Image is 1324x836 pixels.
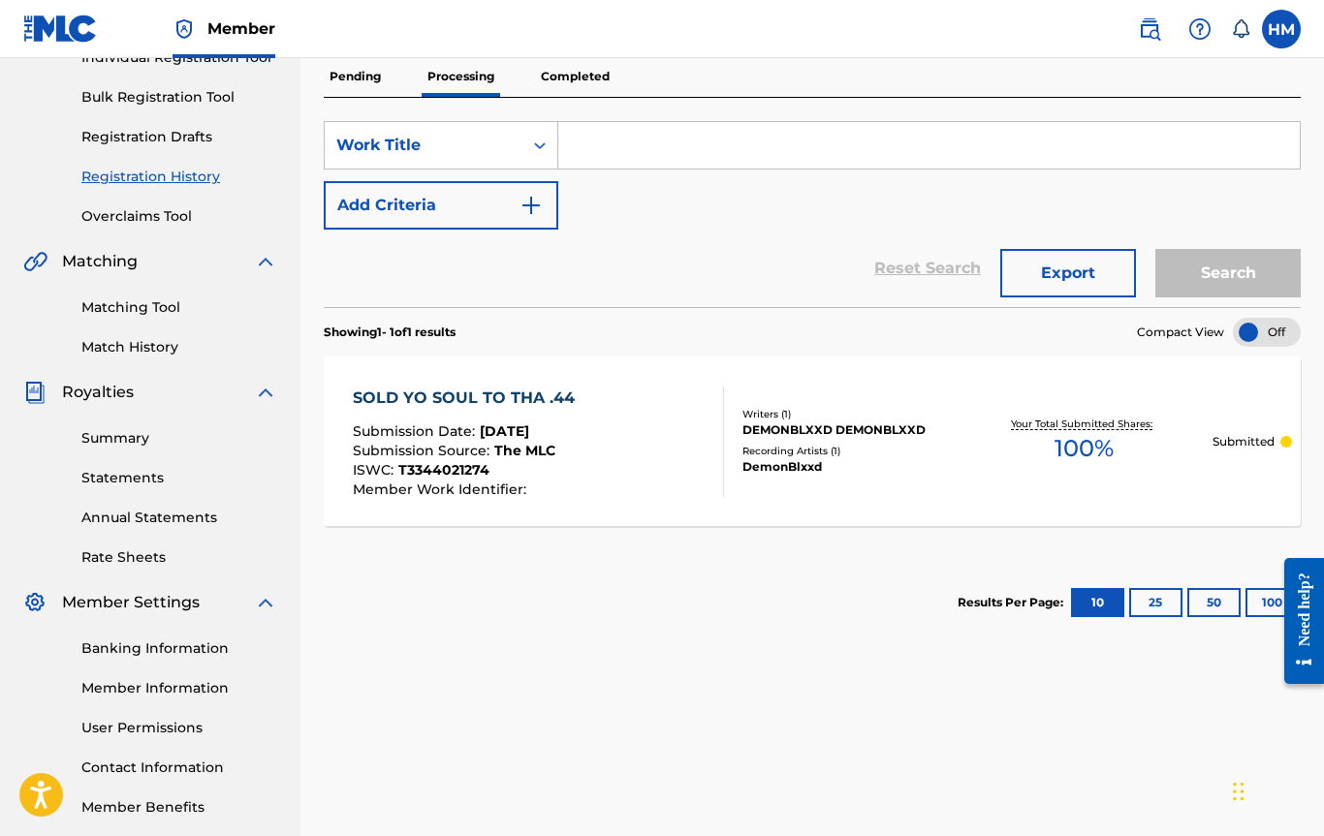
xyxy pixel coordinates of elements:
[23,591,47,614] img: Member Settings
[81,508,277,528] a: Annual Statements
[324,324,456,341] p: Showing 1 - 1 of 1 results
[81,547,277,568] a: Rate Sheets
[1270,543,1324,699] iframe: Resource Center
[353,480,531,498] span: Member Work Identifier :
[353,422,480,440] span: Submission Date :
[742,444,956,458] div: Recording Artists ( 1 )
[62,591,200,614] span: Member Settings
[1231,19,1250,39] div: Notifications
[62,250,138,273] span: Matching
[81,468,277,488] a: Statements
[742,458,956,476] div: DemonBlxxd
[81,758,277,778] a: Contact Information
[422,56,500,97] p: Processing
[353,461,398,479] span: ISWC :
[173,17,196,41] img: Top Rightsholder
[324,356,1301,526] a: SOLD YO SOUL TO THA .44Submission Date:[DATE]Submission Source:The MLCISWC:T3344021274Member Work...
[62,381,134,404] span: Royalties
[23,15,98,43] img: MLC Logo
[1130,10,1169,48] a: Public Search
[324,56,387,97] p: Pending
[1129,588,1182,617] button: 25
[81,428,277,449] a: Summary
[81,297,277,318] a: Matching Tool
[1213,433,1275,450] p: Submitted
[1055,431,1114,466] span: 100 %
[1245,588,1299,617] button: 100
[254,381,277,404] img: expand
[207,17,275,40] span: Member
[81,127,277,147] a: Registration Drafts
[81,167,277,187] a: Registration History
[353,442,494,459] span: Submission Source :
[23,250,47,273] img: Matching
[1181,10,1219,48] div: Help
[81,718,277,738] a: User Permissions
[1138,17,1161,41] img: search
[1137,324,1224,341] span: Compact View
[81,678,277,698] a: Member Information
[520,194,543,217] img: 9d2ae6d4665cec9f34b9.svg
[958,594,1068,611] p: Results Per Page:
[1000,249,1136,297] button: Export
[353,387,584,410] div: SOLD YO SOUL TO THA .44
[742,421,956,439] div: DEMONBLXXD DEMONBLXXD
[324,121,1301,307] form: Search Form
[494,442,555,459] span: The MLC
[1233,762,1245,821] div: Drag
[1187,588,1241,617] button: 50
[1188,17,1212,41] img: help
[254,591,277,614] img: expand
[480,422,529,440] span: [DATE]
[535,56,615,97] p: Completed
[81,337,277,357] a: Match History
[81,638,277,659] a: Banking Information
[254,250,277,273] img: expand
[324,181,558,230] button: Add Criteria
[742,407,956,421] div: Writers ( 1 )
[1071,588,1124,617] button: 10
[23,381,47,404] img: Royalties
[1227,743,1324,836] iframe: Chat Widget
[81,206,277,227] a: Overclaims Tool
[81,87,277,108] a: Bulk Registration Tool
[336,134,511,157] div: Work Title
[1011,417,1157,431] p: Your Total Submitted Shares:
[1262,10,1301,48] div: User Menu
[398,461,489,479] span: T3344021274
[81,797,277,818] a: Member Benefits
